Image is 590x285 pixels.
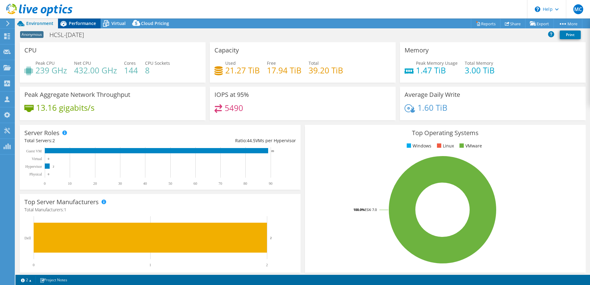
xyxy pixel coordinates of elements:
a: Share [500,19,526,28]
tspan: ESXi 7.0 [365,207,377,212]
span: Anonymous [20,31,44,38]
span: Cloud Pricing [141,20,169,26]
text: 50 [168,181,172,186]
li: Windows [405,142,431,149]
span: Environment [26,20,53,26]
span: Performance [69,20,96,26]
span: 44.5 [247,138,256,143]
a: More [554,19,582,28]
text: 0 [48,157,49,160]
h3: Capacity [214,47,239,54]
li: Linux [435,142,454,149]
h4: Total Manufacturers: [24,206,296,213]
span: CPU Sockets [145,60,170,66]
text: 40 [143,181,147,186]
span: Free [267,60,276,66]
span: Virtual [111,20,126,26]
h3: Average Daily Write [405,91,460,98]
text: Dell [24,236,31,240]
span: 2 [52,138,55,143]
text: 60 [193,181,197,186]
span: Used [225,60,236,66]
h3: Server Roles [24,130,60,136]
text: 70 [218,181,222,186]
text: 0 [48,173,49,176]
li: VMware [458,142,482,149]
h3: Top Operating Systems [310,130,581,136]
h4: 432.00 GHz [74,67,117,74]
h3: Top Server Manufacturers [24,199,99,205]
text: Physical [29,172,42,176]
h1: HCSL-[DATE] [47,31,93,38]
text: 90 [269,181,272,186]
tspan: 100.0% [353,207,365,212]
h4: 239 GHz [35,67,67,74]
text: 30 [118,181,122,186]
h4: 3.00 TiB [465,67,495,74]
h4: 8 [145,67,170,74]
h4: 1.60 TiB [418,104,447,111]
a: Project Notes [35,276,72,284]
h3: IOPS at 95% [214,91,249,98]
h4: 21.27 TiB [225,67,260,74]
text: 89 [271,150,274,153]
text: 2 [270,236,272,240]
div: Ratio: VMs per Hypervisor [160,137,296,144]
a: Export [525,19,554,28]
span: Total [309,60,319,66]
span: 1 [64,207,66,213]
a: 2 [17,276,36,284]
text: 0 [44,181,46,186]
h3: CPU [24,47,37,54]
text: 10 [68,181,72,186]
h4: 5490 [225,105,243,111]
text: 20 [93,181,97,186]
text: 0 [33,263,35,267]
h4: 144 [124,67,138,74]
span: Total Memory [465,60,493,66]
text: 2 [266,263,268,267]
span: Cores [124,60,136,66]
a: Print [560,31,581,39]
div: Total Servers: [24,137,160,144]
h4: 1.47 TiB [416,67,458,74]
span: Net CPU [74,60,91,66]
h4: 39.20 TiB [309,67,343,74]
text: 80 [243,181,247,186]
text: Guest VM [26,149,42,153]
text: 1 [149,263,151,267]
a: Reports [471,19,501,28]
text: 2 [53,165,54,168]
h4: 17.94 TiB [267,67,301,74]
span: Peak Memory Usage [416,60,458,66]
h3: Peak Aggregate Network Throughput [24,91,130,98]
text: Hypervisor [25,164,42,169]
span: Peak CPU [35,60,55,66]
h4: 13.16 gigabits/s [36,104,94,111]
text: Virtual [32,157,42,161]
h3: Memory [405,47,429,54]
span: MC [573,4,583,14]
svg: \n [535,6,540,12]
